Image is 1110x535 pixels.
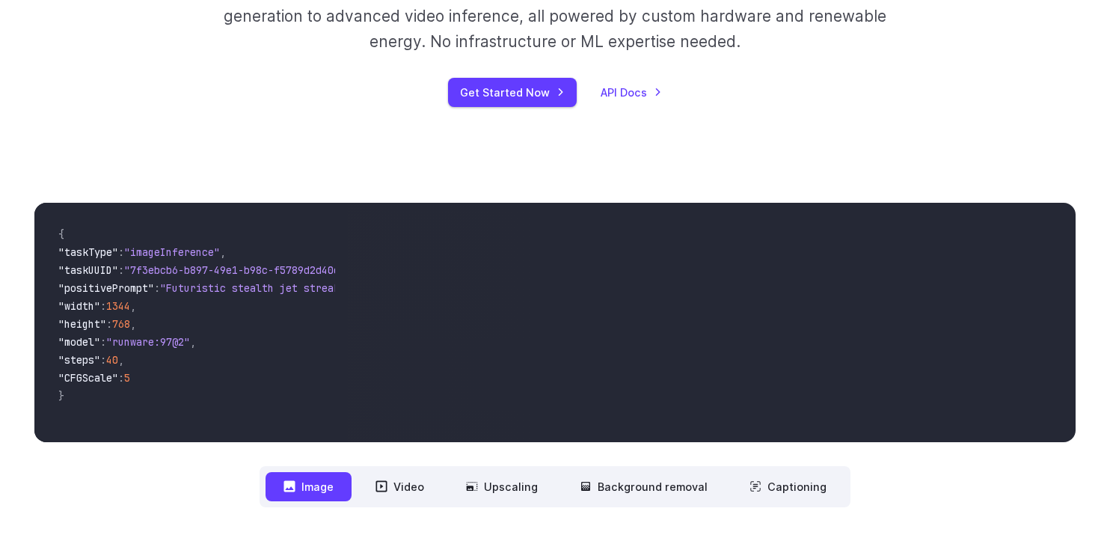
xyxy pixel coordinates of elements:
[118,263,124,277] span: :
[58,245,118,259] span: "taskType"
[58,353,100,367] span: "steps"
[130,299,136,313] span: ,
[358,472,442,501] button: Video
[118,245,124,259] span: :
[601,84,662,101] a: API Docs
[100,335,106,349] span: :
[106,317,112,331] span: :
[220,245,226,259] span: ,
[562,472,726,501] button: Background removal
[124,245,220,259] span: "imageInference"
[448,78,577,107] a: Get Started Now
[58,263,118,277] span: "taskUUID"
[732,472,844,501] button: Captioning
[100,353,106,367] span: :
[58,317,106,331] span: "height"
[448,472,556,501] button: Upscaling
[100,299,106,313] span: :
[124,263,352,277] span: "7f3ebcb6-b897-49e1-b98c-f5789d2d40d7"
[106,299,130,313] span: 1344
[266,472,352,501] button: Image
[58,227,64,241] span: {
[106,335,190,349] span: "runware:97@2"
[130,317,136,331] span: ,
[112,317,130,331] span: 768
[124,371,130,385] span: 5
[58,389,64,403] span: }
[58,335,100,349] span: "model"
[118,371,124,385] span: :
[118,353,124,367] span: ,
[58,299,100,313] span: "width"
[106,353,118,367] span: 40
[154,281,160,295] span: :
[190,335,196,349] span: ,
[160,281,705,295] span: "Futuristic stealth jet streaking through a neon-lit cityscape with glowing purple exhaust"
[58,371,118,385] span: "CFGScale"
[58,281,154,295] span: "positivePrompt"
